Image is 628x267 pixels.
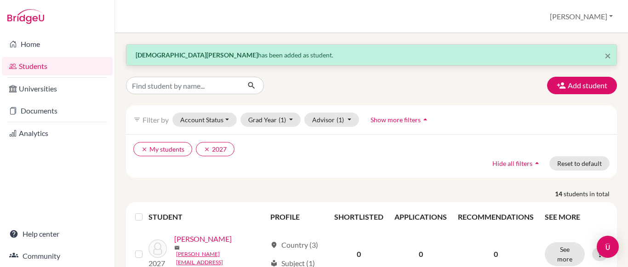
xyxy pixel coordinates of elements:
th: STUDENT [148,206,265,228]
button: Advisor(1) [304,113,359,127]
strong: 14 [555,189,564,199]
span: Filter by [143,115,169,124]
button: clear2027 [196,142,234,156]
th: SEE MORE [539,206,613,228]
a: Students [2,57,113,75]
button: Grad Year(1) [240,113,301,127]
button: Show more filtersarrow_drop_up [363,113,438,127]
span: Show more filters [371,116,421,124]
a: [PERSON_NAME] [174,233,232,244]
span: local_library [270,260,278,267]
button: [PERSON_NAME] [546,8,617,25]
a: Documents [2,102,113,120]
a: Help center [2,225,113,243]
p: has been added as student. [136,50,607,60]
span: (1) [337,116,344,124]
span: location_on [270,241,278,249]
span: (1) [279,116,286,124]
input: Find student by name... [126,77,240,94]
th: PROFILE [265,206,329,228]
img: Aguero, Kristen [148,239,167,258]
span: mail [174,245,180,250]
button: See more [545,242,585,266]
span: Hide all filters [492,159,532,167]
div: Open Intercom Messenger [597,236,619,258]
button: Hide all filtersarrow_drop_up [485,156,549,170]
span: × [605,49,611,62]
th: RECOMMENDATIONS [452,206,539,228]
i: clear [204,146,210,153]
p: 0 [458,249,534,260]
a: Home [2,35,113,53]
i: arrow_drop_up [532,159,542,168]
span: students in total [564,189,617,199]
th: SHORTLISTED [329,206,389,228]
div: Country (3) [270,239,318,250]
i: clear [141,146,148,153]
img: Bridge-U [7,9,44,24]
strong: [DEMOGRAPHIC_DATA][PERSON_NAME] [136,51,258,59]
button: Account Status [172,113,237,127]
button: Reset to default [549,156,610,170]
th: APPLICATIONS [389,206,452,228]
button: clearMy students [133,142,192,156]
i: filter_list [133,116,141,123]
button: Add student [547,77,617,94]
a: Universities [2,80,113,98]
a: Community [2,247,113,265]
a: Analytics [2,124,113,142]
button: Close [605,50,611,61]
i: arrow_drop_up [421,115,430,124]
